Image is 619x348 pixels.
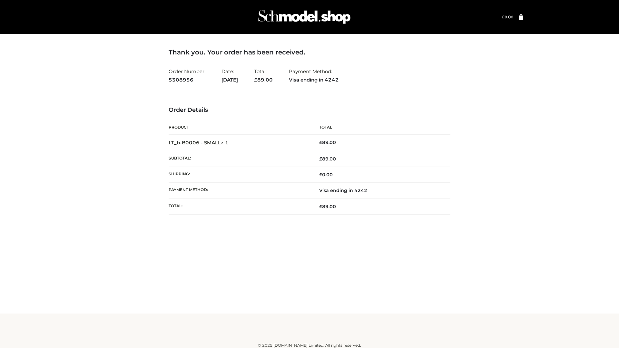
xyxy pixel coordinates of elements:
[319,156,336,162] span: 89.00
[221,66,238,85] li: Date:
[319,204,336,209] span: 89.00
[309,183,450,198] td: Visa ending in 4242
[169,198,309,214] th: Total:
[319,140,322,145] span: £
[319,172,333,178] bdi: 0.00
[169,183,309,198] th: Payment method:
[169,66,205,85] li: Order Number:
[169,76,205,84] strong: 5308956
[256,4,353,30] img: Schmodel Admin 964
[502,15,513,19] bdi: 0.00
[254,77,273,83] span: 89.00
[502,15,505,19] span: £
[319,156,322,162] span: £
[502,15,513,19] a: £0.00
[254,77,257,83] span: £
[169,140,229,146] strong: LT_b-B0006 - SMALL
[319,172,322,178] span: £
[309,120,450,135] th: Total
[169,120,309,135] th: Product
[169,151,309,167] th: Subtotal:
[169,167,309,183] th: Shipping:
[169,107,450,114] h3: Order Details
[319,140,336,145] bdi: 89.00
[221,140,229,146] strong: × 1
[169,48,450,56] h3: Thank you. Your order has been received.
[254,66,273,85] li: Total:
[289,66,339,85] li: Payment Method:
[319,204,322,209] span: £
[289,76,339,84] strong: Visa ending in 4242
[221,76,238,84] strong: [DATE]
